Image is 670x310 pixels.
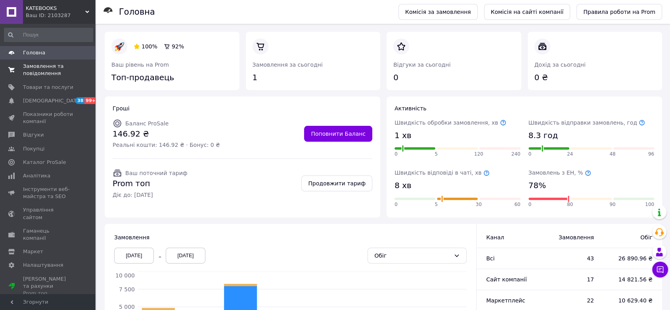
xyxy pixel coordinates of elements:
[567,201,573,208] span: 80
[301,175,372,191] a: Продовжити тариф
[4,28,93,42] input: Пошук
[548,297,594,304] span: 22
[486,276,526,283] span: Сайт компанії
[474,151,483,158] span: 120
[172,43,184,50] span: 92%
[567,151,573,158] span: 24
[125,170,188,176] span: Ваш поточний тариф
[23,290,73,297] div: Prom топ
[548,254,594,262] span: 43
[511,151,521,158] span: 240
[609,151,615,158] span: 48
[398,4,478,20] a: Комісія за замовлення
[23,131,44,139] span: Відгуки
[435,201,438,208] span: 5
[374,251,450,260] div: Обіг
[23,275,73,297] span: [PERSON_NAME] та рахунки
[119,286,135,292] tspan: 7 500
[645,201,654,208] span: 100
[648,151,654,158] span: 96
[23,63,73,77] span: Замовлення та повідомлення
[576,4,662,20] a: Правила роботи на Prom
[23,206,73,221] span: Управління сайтом
[548,275,594,283] span: 17
[23,49,45,56] span: Головна
[394,201,398,208] span: 0
[113,105,130,112] span: Гроші
[23,159,66,166] span: Каталог ProSale
[304,126,372,142] a: Поповнити Баланс
[394,180,412,191] span: 8 хв
[609,201,615,208] span: 90
[528,151,532,158] span: 0
[610,275,653,283] span: 14 821.56 ₴
[84,97,98,104] span: 99+
[394,151,398,158] span: 0
[114,234,149,241] span: Замовлення
[119,7,155,17] h1: Головна
[115,272,135,279] tspan: 10 000
[528,180,546,191] span: 78%
[394,119,506,126] span: Швидкість обробки замовлення, хв
[23,111,73,125] span: Показники роботи компанії
[125,120,168,127] span: Баланс ProSale
[23,97,82,104] span: [DEMOGRAPHIC_DATA]
[528,169,591,176] span: Замовлень з ЕН, %
[486,297,525,304] span: Маркетплейс
[142,43,157,50] span: 100%
[610,233,653,241] span: Обіг
[394,105,427,112] span: Активність
[394,169,490,176] span: Швидкість відповіді в чаті, хв
[394,130,412,141] span: 1 хв
[166,248,205,264] div: [DATE]
[75,97,84,104] span: 38
[23,84,73,91] span: Товари та послуги
[26,12,95,19] div: Ваш ID: 2103287
[528,201,532,208] span: 0
[528,119,645,126] span: Швидкість відправки замовлень, год
[514,201,520,208] span: 60
[435,151,438,158] span: 5
[113,141,220,149] span: Реальні кошти: 146.92 ₴ · Бонус: 0 ₴
[486,234,504,241] span: Канал
[23,186,73,200] span: Інструменти веб-майстра та SEO
[610,254,653,262] span: 26 890.96 ₴
[113,191,188,199] span: Діє до: [DATE]
[476,201,482,208] span: 30
[652,262,668,277] button: Чат з покупцем
[113,178,188,189] span: Prom топ
[119,304,135,310] tspan: 5 000
[23,172,50,179] span: Аналітика
[113,128,220,140] span: 146.92 ₴
[610,297,653,304] span: 10 629.40 ₴
[114,248,154,264] div: [DATE]
[548,233,594,241] span: Замовлення
[26,5,85,12] span: KATEBOOKS
[528,130,558,141] span: 8.3 год
[23,248,43,255] span: Маркет
[23,145,44,152] span: Покупці
[23,262,63,269] span: Налаштування
[486,255,494,262] span: Всi
[484,4,570,20] a: Комісія на сайті компанії
[23,227,73,242] span: Гаманець компанії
